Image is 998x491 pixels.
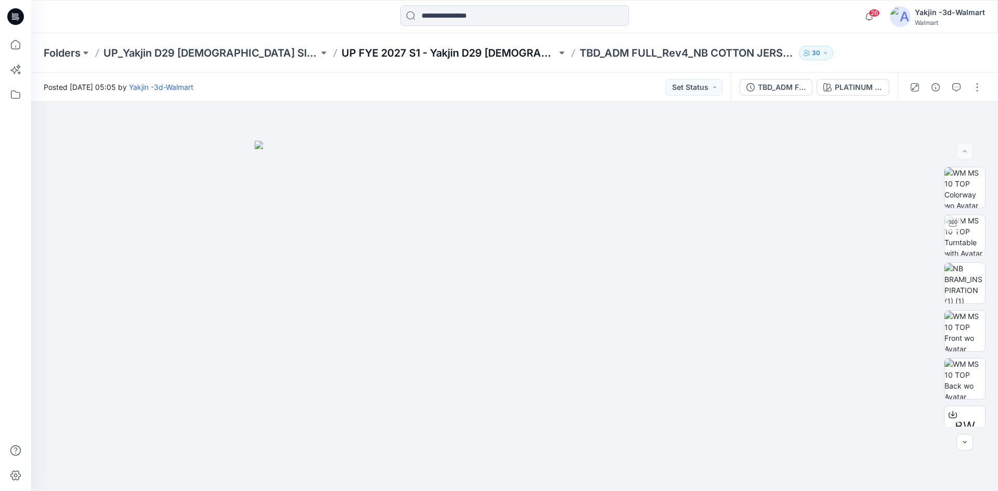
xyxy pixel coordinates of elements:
[955,417,975,436] span: BW
[580,46,795,60] p: TBD_ADM FULL_Rev4_NB COTTON JERSEY BRAMI
[944,215,985,256] img: WM MS 10 TOP Turntable with Avatar
[869,9,880,17] span: 26
[103,46,319,60] a: UP_Yakjin D29 [DEMOGRAPHIC_DATA] Sleep
[915,19,985,26] div: Walmart
[342,46,557,60] a: UP FYE 2027 S1 - Yakjin D29 [DEMOGRAPHIC_DATA] Sleepwear
[812,47,820,59] p: 30
[944,311,985,351] img: WM MS 10 TOP Front wo Avatar
[799,46,833,60] button: 30
[129,83,193,91] a: Yakjin -3d-Walmart
[927,79,944,96] button: Details
[758,82,806,93] div: TBD_ADM FULL_Rev4_NB COTTON JERSEY BRAMI
[817,79,889,96] button: PLATINUM SILVER HEATHER
[44,82,193,92] span: Posted [DATE] 05:05 by
[944,263,985,303] img: NB BRAMI_INSPIRATION (1) (1)
[835,82,883,93] div: PLATINUM SILVER HEATHER
[890,6,911,27] img: avatar
[944,167,985,208] img: WM MS 10 TOP Colorway wo Avatar
[740,79,812,96] button: TBD_ADM FULL_Rev4_NB COTTON JERSEY BRAMI
[915,6,985,19] div: Yakjin -3d-Walmart
[944,359,985,399] img: WM MS 10 TOP Back wo Avatar
[44,46,81,60] a: Folders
